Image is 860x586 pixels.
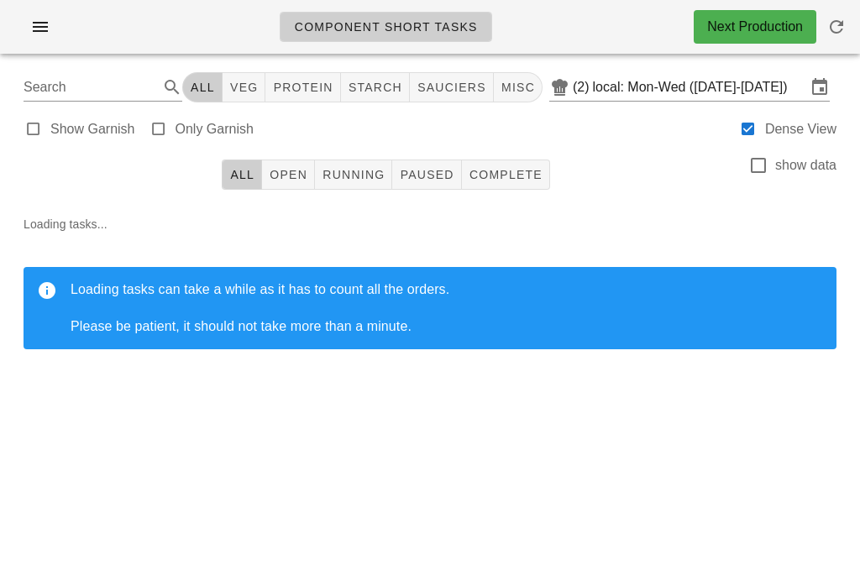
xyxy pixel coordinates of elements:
[410,72,494,102] button: sauciers
[10,201,850,376] div: Loading tasks...
[348,81,402,94] span: starch
[494,72,543,102] button: misc
[707,17,803,37] div: Next Production
[182,72,223,102] button: All
[190,81,215,94] span: All
[315,160,392,190] button: Running
[265,72,340,102] button: protein
[765,121,836,138] label: Dense View
[501,81,535,94] span: misc
[469,168,543,181] span: Complete
[71,280,823,336] div: Loading tasks can take a while as it has to count all the orders. Please be patient, it should no...
[262,160,315,190] button: Open
[50,121,135,138] label: Show Garnish
[280,12,492,42] a: Component Short Tasks
[392,160,461,190] button: Paused
[229,168,254,181] span: All
[322,168,385,181] span: Running
[399,168,454,181] span: Paused
[341,72,410,102] button: starch
[229,81,259,94] span: veg
[223,72,266,102] button: veg
[417,81,486,94] span: sauciers
[462,160,550,190] button: Complete
[272,81,333,94] span: protein
[222,160,262,190] button: All
[775,157,836,174] label: show data
[269,168,307,181] span: Open
[573,79,593,96] div: (2)
[176,121,254,138] label: Only Garnish
[294,20,478,34] span: Component Short Tasks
